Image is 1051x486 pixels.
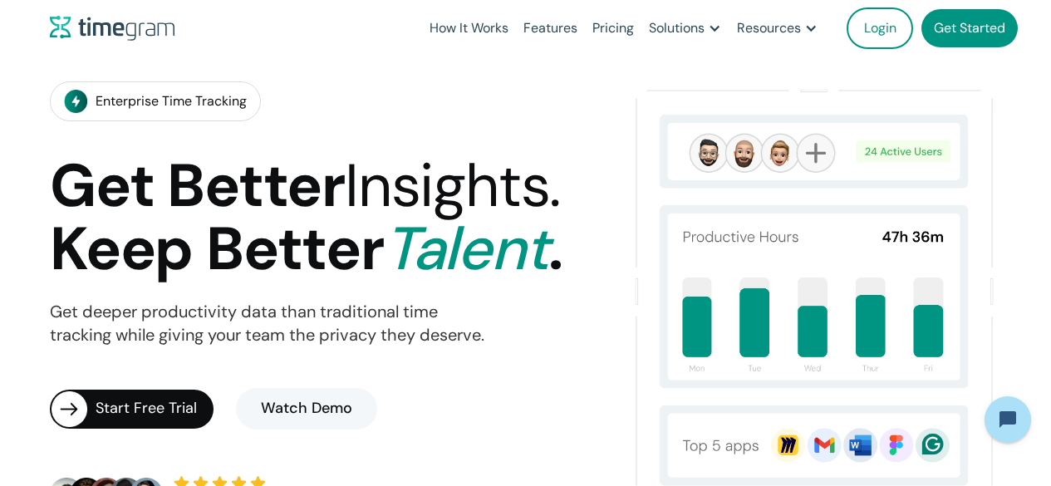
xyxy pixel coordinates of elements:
span: Talent [384,210,548,287]
a: Get Started [921,9,1018,47]
h1: Get Better Keep Better . [50,155,562,282]
a: Watch Demo [236,388,377,430]
span: Insights. [345,147,560,224]
a: Start Free Trial [50,390,214,429]
a: Login [847,7,913,49]
div: Enterprise Time Tracking [96,90,247,113]
div: Solutions [649,17,705,40]
p: Get deeper productivity data than traditional time tracking while giving your team the privacy th... [50,301,484,347]
div: Resources [737,17,801,40]
div: Start Free Trial [96,397,214,420]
